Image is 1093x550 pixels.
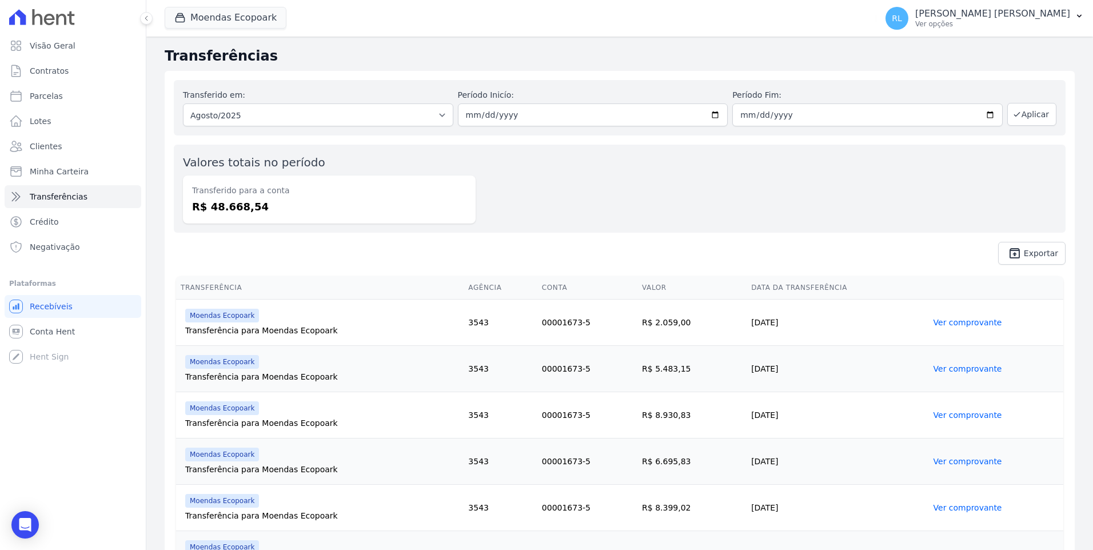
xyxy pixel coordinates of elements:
[732,89,1003,101] label: Período Fim:
[637,300,747,346] td: R$ 2.059,00
[915,19,1070,29] p: Ver opções
[934,503,1002,512] a: Ver comprovante
[30,166,89,177] span: Minha Carteira
[998,242,1066,265] a: unarchive Exportar
[185,371,459,382] div: Transferência para Moendas Ecopoark
[934,318,1002,327] a: Ver comprovante
[464,276,537,300] th: Agência
[5,160,141,183] a: Minha Carteira
[934,410,1002,420] a: Ver comprovante
[637,485,747,531] td: R$ 8.399,02
[165,46,1075,66] h2: Transferências
[30,301,73,312] span: Recebíveis
[892,14,902,22] span: RL
[176,276,464,300] th: Transferência
[5,110,141,133] a: Lotes
[30,216,59,228] span: Crédito
[185,401,259,415] span: Moendas Ecopoark
[192,199,466,214] dd: R$ 48.668,54
[537,276,637,300] th: Conta
[185,325,459,336] div: Transferência para Moendas Ecopoark
[30,191,87,202] span: Transferências
[637,439,747,485] td: R$ 6.695,83
[876,2,1093,34] button: RL [PERSON_NAME] [PERSON_NAME] Ver opções
[165,7,286,29] button: Moendas Ecopoark
[747,346,928,392] td: [DATE]
[5,85,141,107] a: Parcelas
[5,185,141,208] a: Transferências
[537,392,637,439] td: 00001673-5
[185,494,259,508] span: Moendas Ecopoark
[192,185,466,197] dt: Transferido para a conta
[537,439,637,485] td: 00001673-5
[747,439,928,485] td: [DATE]
[537,346,637,392] td: 00001673-5
[747,392,928,439] td: [DATE]
[185,309,259,322] span: Moendas Ecopoark
[747,485,928,531] td: [DATE]
[183,156,325,169] label: Valores totais no período
[464,439,537,485] td: 3543
[185,355,259,369] span: Moendas Ecopoark
[185,448,259,461] span: Moendas Ecopoark
[5,135,141,158] a: Clientes
[464,300,537,346] td: 3543
[30,115,51,127] span: Lotes
[183,90,245,99] label: Transferido em:
[5,34,141,57] a: Visão Geral
[9,277,137,290] div: Plataformas
[537,485,637,531] td: 00001673-5
[5,210,141,233] a: Crédito
[30,326,75,337] span: Conta Hent
[1007,103,1056,126] button: Aplicar
[1008,246,1022,260] i: unarchive
[637,346,747,392] td: R$ 5.483,15
[30,40,75,51] span: Visão Geral
[185,417,459,429] div: Transferência para Moendas Ecopoark
[915,8,1070,19] p: [PERSON_NAME] [PERSON_NAME]
[30,90,63,102] span: Parcelas
[30,241,80,253] span: Negativação
[1024,250,1058,257] span: Exportar
[458,89,728,101] label: Período Inicío:
[747,300,928,346] td: [DATE]
[464,392,537,439] td: 3543
[464,346,537,392] td: 3543
[11,511,39,539] div: Open Intercom Messenger
[464,485,537,531] td: 3543
[185,510,459,521] div: Transferência para Moendas Ecopoark
[934,364,1002,373] a: Ver comprovante
[637,276,747,300] th: Valor
[30,141,62,152] span: Clientes
[747,276,928,300] th: Data da Transferência
[30,65,69,77] span: Contratos
[537,300,637,346] td: 00001673-5
[637,392,747,439] td: R$ 8.930,83
[185,464,459,475] div: Transferência para Moendas Ecopoark
[5,59,141,82] a: Contratos
[934,457,1002,466] a: Ver comprovante
[5,320,141,343] a: Conta Hent
[5,236,141,258] a: Negativação
[5,295,141,318] a: Recebíveis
